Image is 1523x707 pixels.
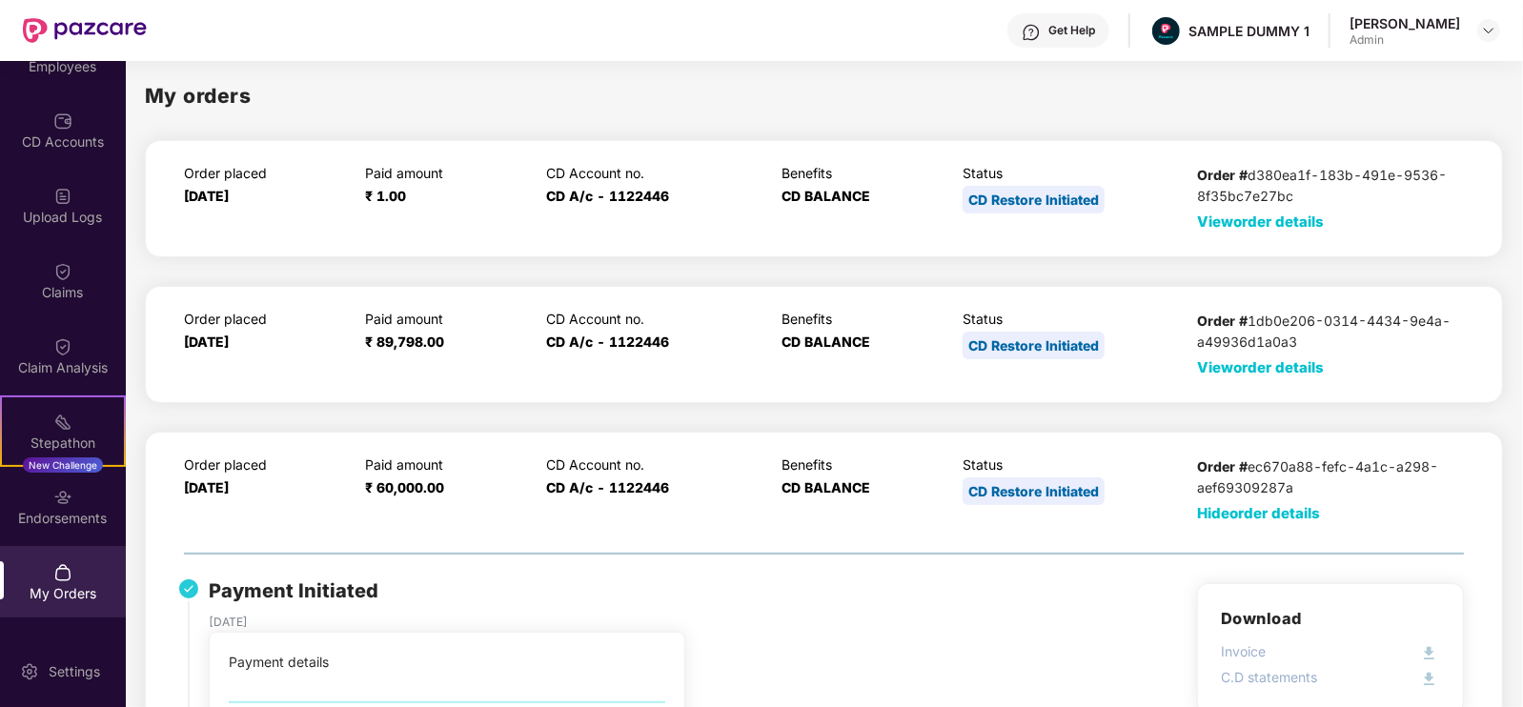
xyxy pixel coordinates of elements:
[547,456,761,473] p: CD Account no.
[547,165,761,181] p: CD Account no.
[963,311,1176,327] p: Status
[53,111,72,131] img: svg+xml;base64,PHN2ZyBpZD0iQ0RfQWNjb3VudHMiIGRhdGEtbmFtZT0iQ0QgQWNjb3VudHMiIHhtbG5zPSJodHRwOi8vd3...
[53,337,72,356] img: svg+xml;base64,PHN2ZyBpZD0iQ2xhaW0iIHhtbG5zPSJodHRwOi8vd3d3LnczLm9yZy8yMDAwL3N2ZyIgd2lkdGg9IjIwIi...
[1417,641,1441,665] img: svg+xml;base64,PHN2ZyB4bWxucz0iaHR0cDovL3d3dy53My5vcmcvMjAwMC9zdmciIHdpZHRoPSIyMCIgaGVpZ2h0PSIyMC...
[184,165,344,181] p: Order placed
[53,187,72,206] img: svg+xml;base64,PHN2ZyBpZD0iVXBsb2FkX0xvZ3MiIGRhdGEtbmFtZT0iVXBsb2FkIExvZ3MiIHhtbG5zPSJodHRwOi8vd3...
[1197,358,1324,376] span: View order details
[184,333,229,350] span: [DATE]
[1152,17,1180,45] img: Pazcare_Alternative_logo-01-01.png
[1350,32,1460,48] div: Admin
[1197,313,1248,329] b: Order #
[782,456,942,473] p: Benefits
[365,333,444,350] span: ₹ 89,798.00
[782,479,870,495] span: CD BALANCE
[782,333,870,350] span: CD BALANCE
[365,188,406,204] span: ₹ 1.00
[1022,23,1041,42] img: svg+xml;base64,PHN2ZyBpZD0iSGVscC0zMngzMiIgeG1sbnM9Imh0dHA6Ly93d3cudzMub3JnLzIwMDAvc3ZnIiB3aWR0aD...
[782,165,942,181] p: Benefits
[547,188,670,204] span: CD A/c - 1122446
[547,333,670,350] span: CD A/c - 1122446
[547,311,761,327] p: CD Account no.
[1048,23,1095,38] div: Get Help
[1197,458,1248,475] b: Order #
[963,456,1176,473] p: Status
[1221,667,1317,688] p: C.D statements
[963,186,1105,213] div: CD Restore Initiated
[547,479,670,495] span: CD A/c - 1122446
[209,615,248,629] span: [DATE]
[53,563,72,582] img: svg+xml;base64,PHN2ZyBpZD0iTXlfT3JkZXJzIiBkYXRhLW5hbWU9Ik15IE9yZGVycyIgeG1sbnM9Imh0dHA6Ly93d3cudz...
[2,434,124,453] div: Stepathon
[1197,311,1464,353] p: 1db0e206-0314-4434-9e4a-a49936d1a0a3
[365,479,444,495] span: ₹ 60,000.00
[365,165,525,181] p: Paid amount
[782,188,870,204] span: CD BALANCE
[43,662,106,681] div: Settings
[1197,212,1324,231] span: View order details
[145,80,252,111] h2: My orders
[1221,641,1266,662] p: Invoice
[53,488,72,507] img: svg+xml;base64,PHN2ZyBpZD0iRW5kb3JzZW1lbnRzIiB4bWxucz0iaHR0cDovL3d3dy53My5vcmcvMjAwMC9zdmciIHdpZH...
[963,165,1176,181] p: Status
[1188,22,1310,40] div: SAMPLE DUMMY 1
[782,311,942,327] p: Benefits
[963,477,1105,505] div: CD Restore Initiated
[365,311,525,327] p: Paid amount
[20,662,39,681] img: svg+xml;base64,PHN2ZyBpZD0iU2V0dGluZy0yMHgyMCIgeG1sbnM9Imh0dHA6Ly93d3cudzMub3JnLzIwMDAvc3ZnIiB3aW...
[1417,667,1441,691] img: svg+xml;base64,PHN2ZyB4bWxucz0iaHR0cDovL3d3dy53My5vcmcvMjAwMC9zdmciIHdpZHRoPSIyMCIgaGVpZ2h0PSIyMC...
[365,456,525,473] p: Paid amount
[229,652,665,673] div: Payment details
[209,576,824,606] p: Payment Initiated
[53,262,72,281] img: svg+xml;base64,PHN2ZyBpZD0iQ2xhaW0iIHhtbG5zPSJodHRwOi8vd3d3LnczLm9yZy8yMDAwL3N2ZyIgd2lkdGg9IjIwIi...
[184,311,344,327] p: Order placed
[23,457,103,473] div: New Challenge
[23,18,147,43] img: New Pazcare Logo
[963,332,1105,359] div: CD Restore Initiated
[1481,23,1496,38] img: svg+xml;base64,PHN2ZyBpZD0iRHJvcGRvd24tMzJ4MzIiIHhtbG5zPSJodHRwOi8vd3d3LnczLm9yZy8yMDAwL3N2ZyIgd2...
[1197,456,1464,498] p: ec670a88-fefc-4a1c-a298-aef69309287a
[184,188,229,204] span: [DATE]
[184,456,344,473] p: Order placed
[1221,607,1440,632] h3: Download
[1197,167,1248,183] b: Order #
[1197,165,1464,207] p: d380ea1f-183b-491e-9536-8f35bc7e27bc
[179,579,198,598] img: svg+xml;base64,PHN2ZyB4bWxucz0iaHR0cDovL3d3dy53My5vcmcvMjAwMC9zdmciIHdpZHRoPSIzMiIgaGVpZ2h0PSIzMi...
[1350,14,1460,32] div: [PERSON_NAME]
[184,479,229,495] span: [DATE]
[1197,504,1320,522] span: Hide order details
[53,413,72,432] img: svg+xml;base64,PHN2ZyB4bWxucz0iaHR0cDovL3d3dy53My5vcmcvMjAwMC9zdmciIHdpZHRoPSIyMSIgaGVpZ2h0PSIyMC...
